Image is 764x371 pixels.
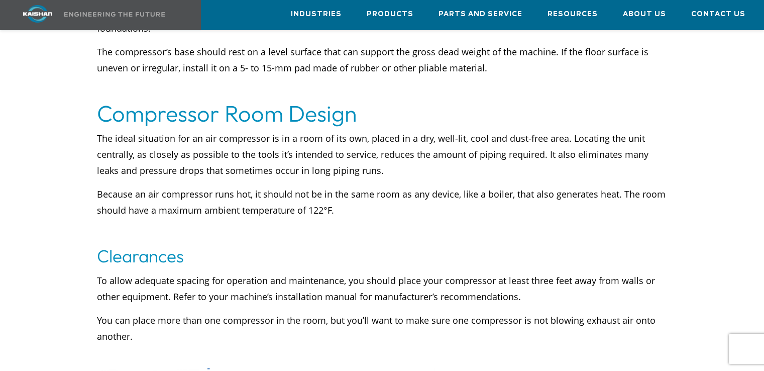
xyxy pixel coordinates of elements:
[367,1,413,28] a: Products
[97,312,667,344] p: You can place more than one compressor in the room, but you’ll want to make sure one compressor i...
[439,9,522,20] span: Parts and Service
[291,9,342,20] span: Industries
[291,1,342,28] a: Industries
[367,9,413,20] span: Products
[623,9,666,20] span: About Us
[97,272,667,305] p: To allow adequate spacing for operation and maintenance, you should place your compressor at leas...
[548,9,598,20] span: Resources
[691,9,745,20] span: Contact Us
[64,12,165,17] img: Engineering the future
[97,130,667,178] p: The ideal situation for an air compressor is in a room of its own, placed in a dry, well-lit, coo...
[439,1,522,28] a: Parts and Service
[548,1,598,28] a: Resources
[97,100,667,128] h2: Compressor Room Design
[623,1,666,28] a: About Us
[691,1,745,28] a: Contact Us
[97,44,667,76] p: The compressor’s base should rest on a level surface that can support the gross dead weight of th...
[97,242,667,270] h3: Clearances
[97,186,667,218] p: Because an air compressor runs hot, it should not be in the same room as any device, like a boile...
